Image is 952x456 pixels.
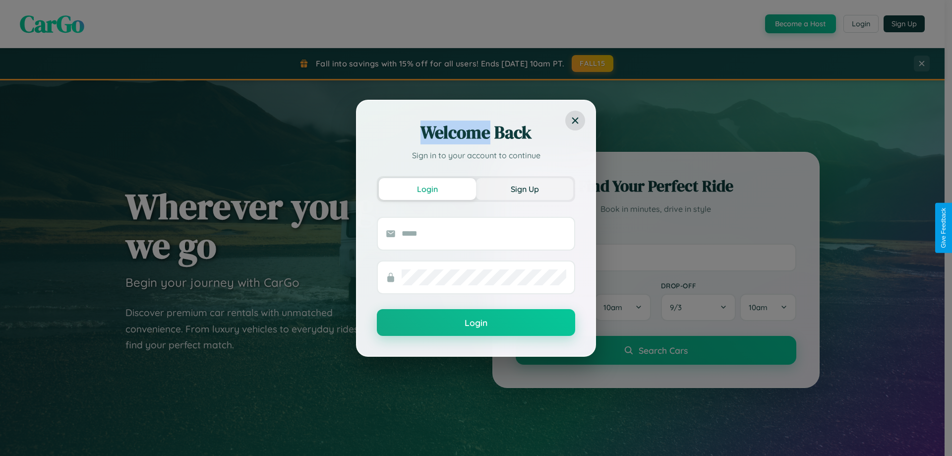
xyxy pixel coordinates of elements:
[379,178,476,200] button: Login
[377,149,575,161] p: Sign in to your account to continue
[377,309,575,336] button: Login
[377,121,575,144] h2: Welcome Back
[476,178,573,200] button: Sign Up
[940,208,947,248] div: Give Feedback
